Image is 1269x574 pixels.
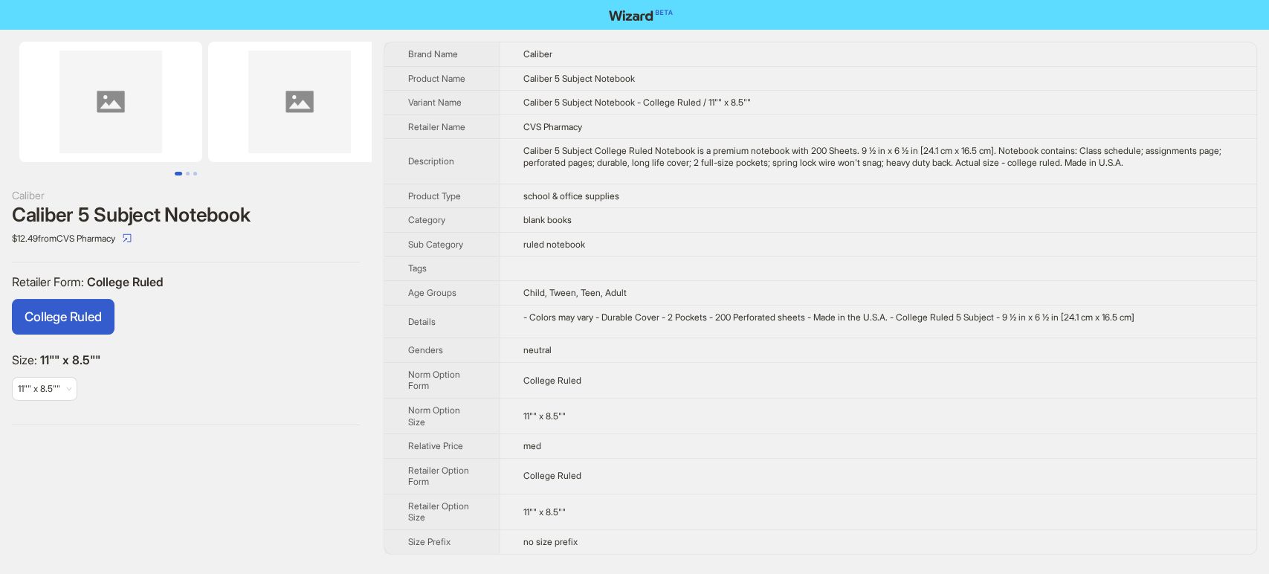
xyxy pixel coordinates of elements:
[408,214,445,225] span: Category
[408,369,460,392] span: Norm Option Form
[408,404,460,428] span: Norm Option Size
[408,48,458,59] span: Brand Name
[408,190,461,201] span: Product Type
[523,145,1233,168] div: Caliber 5 Subject College Ruled Notebook is a premium notebook with 200 Sheets. 9 ½ in x 6 ½ in [...
[40,352,100,367] span: 11"" x 8.5""
[12,299,114,335] label: available
[408,239,463,250] span: Sub Category
[87,274,164,289] span: College Ruled
[523,440,541,451] span: med
[408,500,469,523] span: Retailer Option Size
[523,121,582,132] span: CVS Pharmacy
[12,226,360,250] div: $12.49 from CVS Pharmacy
[18,383,60,394] span: 11"" x 8.5""
[408,262,427,274] span: Tags
[523,48,552,59] span: Caliber
[523,536,578,547] span: no size prefix
[523,312,1233,323] div: - Colors may vary - Durable Cover - 2 Pockets - 200 Perforated sheets - Made in the U.S.A. - Coll...
[25,309,102,324] span: College Ruled
[18,378,71,400] span: available
[523,344,552,355] span: neutral
[12,274,87,289] span: Retailer Form :
[408,536,451,547] span: Size Prefix
[186,172,190,175] button: Go to slide 2
[408,440,463,451] span: Relative Price
[19,42,202,162] img: Caliber 5 Subject Notebook Caliber 5 Subject Notebook - College Ruled / 11"" x 8.5"" image 1
[523,239,585,250] span: ruled notebook
[523,287,627,298] span: Child, Tween, Teen, Adult
[193,172,197,175] button: Go to slide 3
[408,316,436,327] span: Details
[12,204,360,226] div: Caliber 5 Subject Notebook
[408,121,465,132] span: Retailer Name
[523,470,581,481] span: College Ruled
[523,214,572,225] span: blank books
[523,506,566,517] span: 11"" x 8.5""
[523,410,566,422] span: 11"" x 8.5""
[523,375,581,386] span: College Ruled
[408,73,465,84] span: Product Name
[123,233,132,242] span: select
[408,97,462,108] span: Variant Name
[408,155,454,167] span: Description
[12,352,40,367] span: Size :
[408,344,443,355] span: Genders
[408,465,469,488] span: Retailer Option Form
[408,287,456,298] span: Age Groups
[12,187,360,204] div: Caliber
[523,97,751,108] span: Caliber 5 Subject Notebook - College Ruled / 11"" x 8.5""
[523,73,635,84] span: Caliber 5 Subject Notebook
[208,42,391,162] img: Caliber 5 Subject Notebook Caliber 5 Subject Notebook - College Ruled / 11"" x 8.5"" image 2
[175,172,182,175] button: Go to slide 1
[523,190,619,201] span: school & office supplies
